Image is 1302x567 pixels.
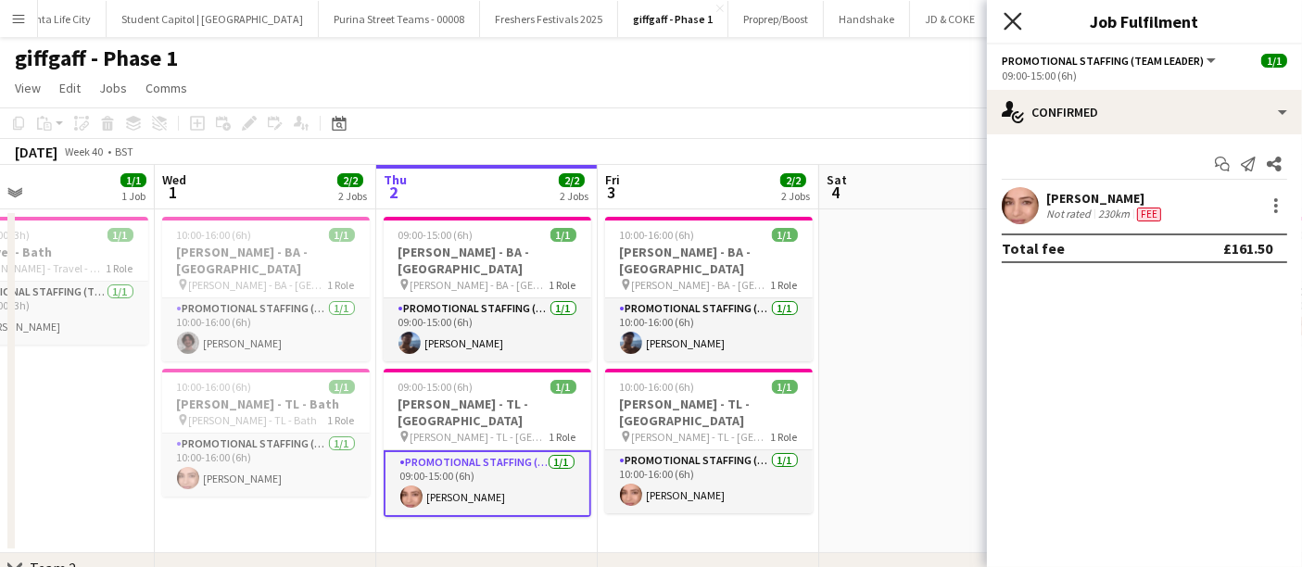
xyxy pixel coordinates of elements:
h3: [PERSON_NAME] - BA - [GEOGRAPHIC_DATA] [384,244,591,277]
span: Week 40 [61,145,107,158]
span: Edit [59,80,81,96]
h3: [PERSON_NAME] - TL - Bath [162,396,370,412]
span: 10:00-16:00 (6h) [177,228,252,242]
span: 1/1 [772,380,798,394]
span: 2/2 [559,173,585,187]
div: 2 Jobs [338,189,367,203]
h3: [PERSON_NAME] - TL - [GEOGRAPHIC_DATA] [605,396,813,429]
button: Purina Street Teams - 00008 [319,1,480,37]
span: Wed [162,171,186,188]
span: [PERSON_NAME] - BA - [GEOGRAPHIC_DATA] [189,278,328,292]
span: 1 Role [328,278,355,292]
span: 10:00-16:00 (6h) [177,380,252,394]
h3: Job Fulfilment [987,9,1302,33]
span: [PERSON_NAME] - TL - [GEOGRAPHIC_DATA] [632,430,771,444]
span: 2/2 [337,173,363,187]
div: BST [115,145,133,158]
span: 1 [159,182,186,203]
div: Not rated [1046,207,1094,221]
h1: giffgaff - Phase 1 [15,44,178,72]
span: [PERSON_NAME] - TL - Bath [189,413,318,427]
span: Thu [384,171,407,188]
div: Crew has different fees then in role [1133,207,1165,221]
div: 2 Jobs [560,189,588,203]
app-job-card: 10:00-16:00 (6h)1/1[PERSON_NAME] - TL - Bath [PERSON_NAME] - TL - Bath1 RolePromotional Staffing ... [162,369,370,497]
span: 1 Role [771,278,798,292]
span: 2 [381,182,407,203]
span: Promotional Staffing (Team Leader) [1002,54,1204,68]
span: 1/1 [120,173,146,187]
div: 2 Jobs [781,189,810,203]
button: Student Capitol | [GEOGRAPHIC_DATA] [107,1,319,37]
app-card-role: Promotional Staffing (Team Leader)1/110:00-16:00 (6h)[PERSON_NAME] [605,450,813,513]
div: [PERSON_NAME] [1046,190,1165,207]
span: Fee [1137,208,1161,221]
span: 2/2 [780,173,806,187]
button: Promotional Staffing (Team Leader) [1002,54,1219,68]
span: 1 Role [550,430,576,444]
span: 1 Role [107,261,133,275]
span: 4 [824,182,847,203]
a: Edit [52,76,88,100]
app-job-card: 09:00-15:00 (6h)1/1[PERSON_NAME] - BA - [GEOGRAPHIC_DATA] [PERSON_NAME] - BA - [GEOGRAPHIC_DATA]1... [384,217,591,361]
a: Comms [138,76,195,100]
div: Total fee [1002,239,1065,258]
app-card-role: Promotional Staffing (Team Leader)1/109:00-15:00 (6h)[PERSON_NAME] [384,450,591,517]
span: 1 Role [771,430,798,444]
app-card-role: Promotional Staffing (Brand Ambassadors)1/109:00-15:00 (6h)[PERSON_NAME] [384,298,591,361]
span: 09:00-15:00 (6h) [398,380,474,394]
span: View [15,80,41,96]
span: 1 Role [550,278,576,292]
h3: [PERSON_NAME] - BA - [GEOGRAPHIC_DATA] [162,244,370,277]
app-job-card: 10:00-16:00 (6h)1/1[PERSON_NAME] - TL - [GEOGRAPHIC_DATA] [PERSON_NAME] - TL - [GEOGRAPHIC_DATA]1... [605,369,813,513]
span: [PERSON_NAME] - BA - [GEOGRAPHIC_DATA] [632,278,771,292]
div: Confirmed [987,90,1302,134]
span: 1 Role [328,413,355,427]
app-job-card: 10:00-16:00 (6h)1/1[PERSON_NAME] - BA - [GEOGRAPHIC_DATA] [PERSON_NAME] - BA - [GEOGRAPHIC_DATA]1... [605,217,813,361]
button: giffgaff - Phase 1 [618,1,728,37]
button: Handshake [824,1,910,37]
span: Jobs [99,80,127,96]
span: 1/1 [550,380,576,394]
span: 10:00-16:00 (6h) [620,380,695,394]
span: 09:00-15:00 (6h) [398,228,474,242]
app-card-role: Promotional Staffing (Brand Ambassadors)1/110:00-16:00 (6h)[PERSON_NAME] [162,298,370,361]
app-card-role: Promotional Staffing (Team Leader)1/110:00-16:00 (6h)[PERSON_NAME] [162,434,370,497]
span: 1/1 [550,228,576,242]
span: [PERSON_NAME] - TL - [GEOGRAPHIC_DATA] [411,430,550,444]
app-job-card: 10:00-16:00 (6h)1/1[PERSON_NAME] - BA - [GEOGRAPHIC_DATA] [PERSON_NAME] - BA - [GEOGRAPHIC_DATA]1... [162,217,370,361]
span: Sat [827,171,847,188]
div: [DATE] [15,143,57,161]
button: Proprep/Boost [728,1,824,37]
span: 1/1 [1261,54,1287,68]
span: 3 [602,182,620,203]
div: 09:00-15:00 (6h) [1002,69,1287,82]
span: 1/1 [329,228,355,242]
app-job-card: 09:00-15:00 (6h)1/1[PERSON_NAME] - TL - [GEOGRAPHIC_DATA] [PERSON_NAME] - TL - [GEOGRAPHIC_DATA]1... [384,369,591,517]
button: Freshers Festivals 2025 [480,1,618,37]
span: [PERSON_NAME] - BA - [GEOGRAPHIC_DATA] [411,278,550,292]
button: JD & COKE [910,1,991,37]
span: 10:00-16:00 (6h) [620,228,695,242]
h3: [PERSON_NAME] - TL - [GEOGRAPHIC_DATA] [384,396,591,429]
a: View [7,76,48,100]
h3: [PERSON_NAME] - BA - [GEOGRAPHIC_DATA] [605,244,813,277]
span: 1/1 [107,228,133,242]
div: 1 Job [121,189,145,203]
app-card-role: Promotional Staffing (Brand Ambassadors)1/110:00-16:00 (6h)[PERSON_NAME] [605,298,813,361]
span: Comms [145,80,187,96]
a: Jobs [92,76,134,100]
span: Fri [605,171,620,188]
span: 1/1 [772,228,798,242]
div: 230km [1094,207,1133,221]
div: £161.50 [1223,239,1272,258]
span: 1/1 [329,380,355,394]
